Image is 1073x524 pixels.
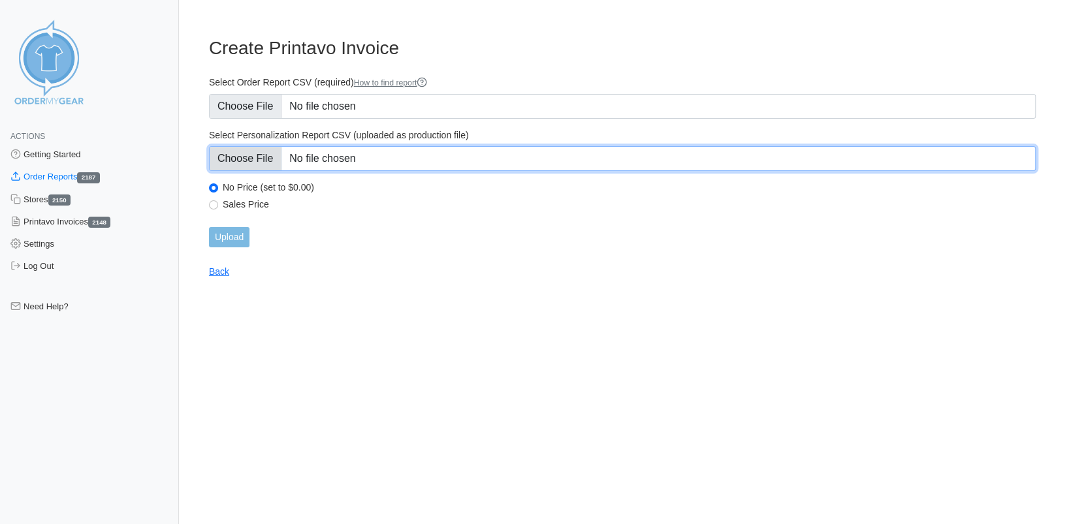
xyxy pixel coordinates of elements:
span: 2187 [77,172,99,183]
span: Actions [10,132,45,141]
label: No Price (set to $0.00) [223,181,1036,193]
span: 2150 [48,194,71,206]
h3: Create Printavo Invoice [209,37,1036,59]
label: Sales Price [223,198,1036,210]
input: Upload [209,227,249,247]
a: Back [209,266,229,277]
span: 2148 [88,217,110,228]
label: Select Order Report CSV (required) [209,76,1036,89]
a: How to find report [354,78,428,87]
label: Select Personalization Report CSV (uploaded as production file) [209,129,1036,141]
